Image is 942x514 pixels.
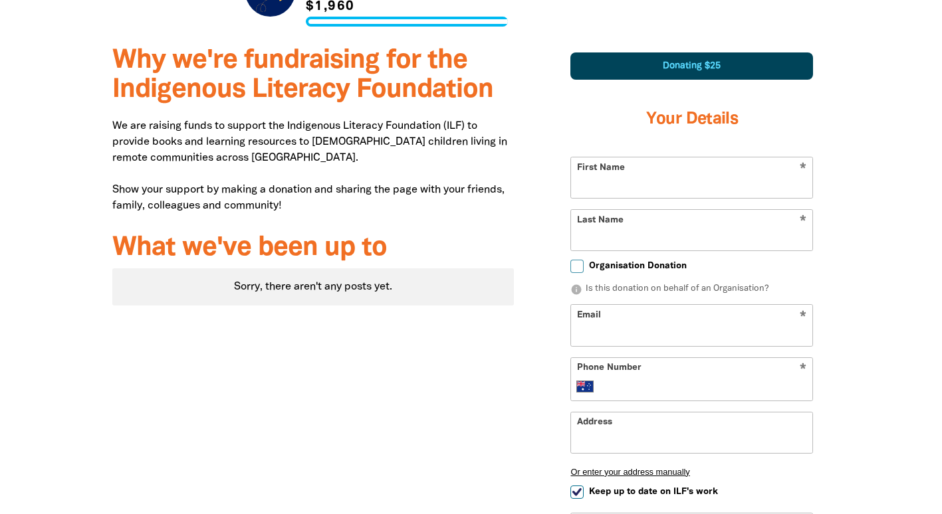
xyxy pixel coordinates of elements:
h3: Your Details [570,93,813,146]
input: Organisation Donation [570,260,584,273]
div: Sorry, there aren't any posts yet. [112,268,515,305]
span: Organisation Donation [589,260,687,272]
i: Required [800,363,806,376]
div: Paginated content [112,268,515,305]
p: Is this donation on behalf of an Organisation? [570,283,813,296]
input: Keep up to date on ILF's work [570,485,584,499]
span: Keep up to date on ILF's work [589,485,718,498]
div: Donating $25 [570,52,813,80]
span: Why we're fundraising for the Indigenous Literacy Foundation [112,48,493,102]
button: Or enter your address manually [570,467,813,477]
i: info [570,284,582,296]
p: We are raising funds to support the Indigenous Literacy Foundation (ILF) to provide books and lea... [112,118,515,214]
h3: What we've been up to [112,234,515,263]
